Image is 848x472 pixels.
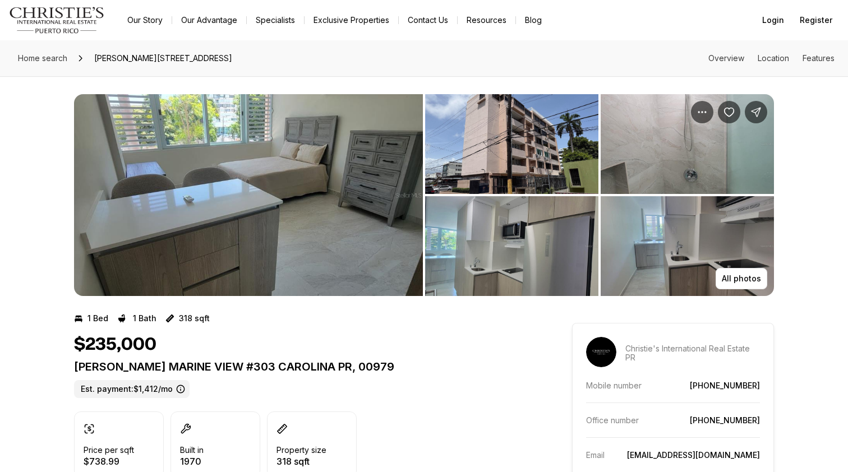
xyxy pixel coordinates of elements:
button: Register [793,9,839,31]
p: 1970 [180,457,204,466]
button: All photos [716,268,767,289]
p: Property size [276,446,326,455]
p: [PERSON_NAME] MARINE VIEW #303 CAROLINA PR, 00979 [74,360,532,373]
button: Property options [691,101,713,123]
img: logo [9,7,105,34]
a: Our Story [118,12,172,28]
p: 1 Bath [133,314,156,323]
button: Save Property: Calle Rosa MARINE VIEW #303 [718,101,740,123]
button: View image gallery [601,94,774,194]
button: View image gallery [425,196,598,296]
p: $738.99 [84,457,134,466]
a: Our Advantage [172,12,246,28]
nav: Page section menu [708,54,835,63]
span: Home search [18,53,67,63]
a: Home search [13,49,72,67]
button: View image gallery [425,94,598,194]
a: [EMAIL_ADDRESS][DOMAIN_NAME] [627,450,760,460]
div: Listing Photos [74,94,774,296]
button: Contact Us [399,12,457,28]
a: Skip to: Overview [708,53,744,63]
p: Office number [586,415,639,425]
a: Resources [458,12,515,28]
p: Built in [180,446,204,455]
p: 318 sqft [276,457,326,466]
p: Price per sqft [84,446,134,455]
a: [PHONE_NUMBER] [690,415,760,425]
p: Christie's International Real Estate PR [625,344,760,362]
h1: $235,000 [74,334,156,355]
li: 2 of 7 [425,94,774,296]
span: [PERSON_NAME][STREET_ADDRESS] [90,49,237,67]
button: View image gallery [74,94,423,296]
span: Register [800,16,832,25]
p: Email [586,450,605,460]
p: 318 sqft [179,314,210,323]
p: All photos [722,274,761,283]
a: [PHONE_NUMBER] [690,381,760,390]
li: 1 of 7 [74,94,423,296]
label: Est. payment: $1,412/mo [74,380,190,398]
a: Skip to: Location [758,53,789,63]
a: Skip to: Features [803,53,835,63]
a: Specialists [247,12,304,28]
a: Exclusive Properties [305,12,398,28]
span: Login [762,16,784,25]
p: Mobile number [586,381,642,390]
a: Blog [516,12,551,28]
button: Share Property: Calle Rosa MARINE VIEW #303 [745,101,767,123]
button: Login [755,9,791,31]
button: View image gallery [601,196,774,296]
p: 1 Bed [87,314,108,323]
